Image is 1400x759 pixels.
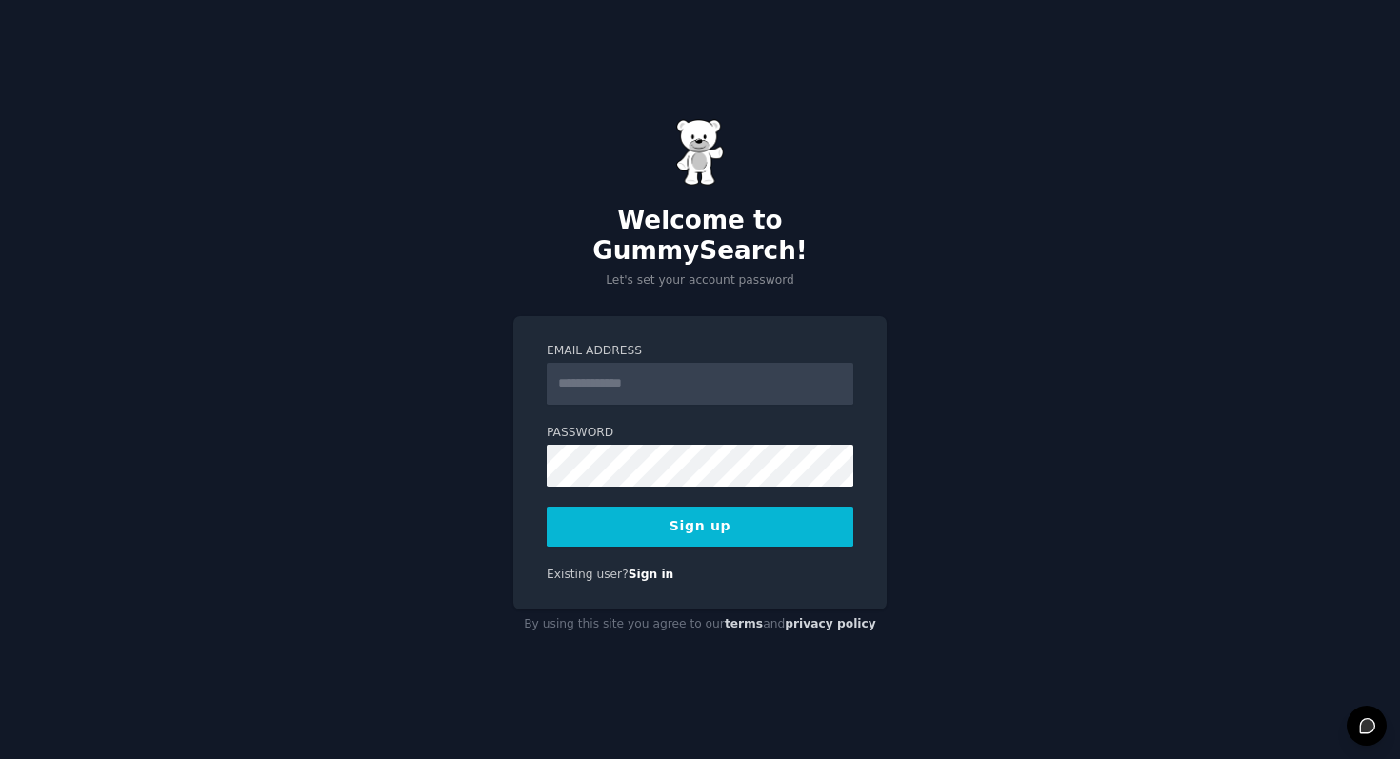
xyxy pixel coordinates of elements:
[547,568,629,581] span: Existing user?
[725,617,763,630] a: terms
[547,507,853,547] button: Sign up
[513,206,887,266] h2: Welcome to GummySearch!
[547,343,853,360] label: Email Address
[513,609,887,640] div: By using this site you agree to our and
[513,272,887,290] p: Let's set your account password
[785,617,876,630] a: privacy policy
[629,568,674,581] a: Sign in
[676,119,724,186] img: Gummy Bear
[547,425,853,442] label: Password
